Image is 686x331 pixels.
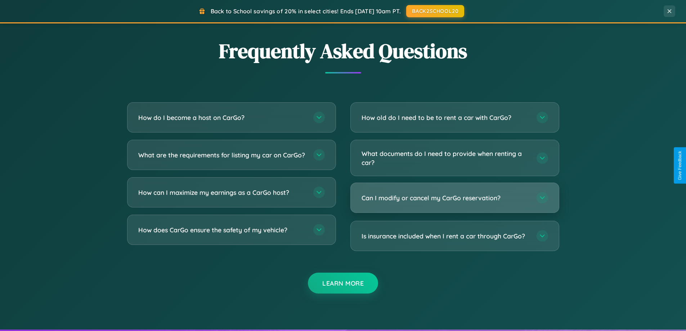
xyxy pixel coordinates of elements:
button: Learn More [308,273,378,294]
h3: Can I modify or cancel my CarGo reservation? [362,193,529,202]
h3: Is insurance included when I rent a car through CarGo? [362,232,529,241]
h3: What documents do I need to provide when renting a car? [362,149,529,167]
h3: What are the requirements for listing my car on CarGo? [138,151,306,160]
h3: How old do I need to be to rent a car with CarGo? [362,113,529,122]
h3: How can I maximize my earnings as a CarGo host? [138,188,306,197]
span: Back to School savings of 20% in select cities! Ends [DATE] 10am PT. [211,8,401,15]
button: BACK2SCHOOL20 [406,5,464,17]
h2: Frequently Asked Questions [127,37,559,65]
div: Give Feedback [677,151,682,180]
h3: How do I become a host on CarGo? [138,113,306,122]
h3: How does CarGo ensure the safety of my vehicle? [138,225,306,234]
